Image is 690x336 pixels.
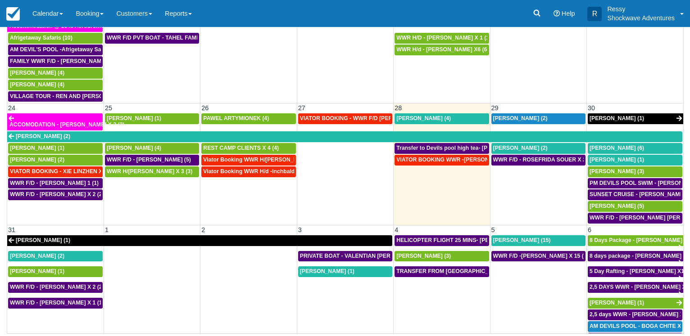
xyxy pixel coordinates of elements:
[590,157,644,163] span: [PERSON_NAME] (1)
[588,166,682,177] a: [PERSON_NAME] (3)
[395,155,489,166] a: VIATOR BOOKING WWR -[PERSON_NAME] X2 (2)
[588,155,682,166] a: [PERSON_NAME] (1)
[10,145,64,151] span: [PERSON_NAME] (1)
[8,80,103,90] a: [PERSON_NAME] (4)
[10,58,123,64] span: FAMILY WWR F/D - [PERSON_NAME] X4 (4)
[201,143,295,154] a: REST CAMP CLIENTS X 4 (4)
[297,104,306,112] span: 27
[8,68,103,79] a: [PERSON_NAME] (4)
[10,157,64,163] span: [PERSON_NAME] (2)
[395,33,489,44] a: WWR H/D - [PERSON_NAME] X 1 (1)
[16,237,70,243] span: [PERSON_NAME] (1)
[493,145,548,151] span: [PERSON_NAME] (2)
[588,213,682,224] a: WWR F/D - [PERSON_NAME] [PERSON_NAME] OHKKA X1 (1)
[491,143,586,154] a: [PERSON_NAME] (2)
[396,237,542,243] span: HELICOPTER FLIGHT 25 MINS- [PERSON_NAME] X1 (1)
[8,33,103,44] a: Afrigetaway Safaris (10)
[493,237,551,243] span: [PERSON_NAME] (15)
[10,70,64,76] span: [PERSON_NAME] (4)
[16,133,70,139] span: [PERSON_NAME] (2)
[396,35,491,41] span: WWR H/D - [PERSON_NAME] X 1 (1)
[10,284,104,290] span: WWR F/D - [PERSON_NAME] X 2 (2)
[8,251,103,262] a: [PERSON_NAME] (2)
[203,115,269,121] span: PAWEL ARTYMIONEK (4)
[10,180,99,186] span: WWR F/D - [PERSON_NAME] 1 (1)
[10,35,73,41] span: Afrigetaway Safaris (10)
[588,321,682,332] a: AM DEVILS POOL - BOGA CHITE X 1 (1)
[607,13,675,22] p: Shockwave Adventures
[298,251,392,262] a: PRIVATE BOAT - VALENTIAN [PERSON_NAME] X 4 (4)
[562,10,575,17] span: Help
[203,157,330,163] span: Viator Booking WWR H/[PERSON_NAME] X 8 (8)
[396,157,527,163] span: VIATOR BOOKING WWR -[PERSON_NAME] X2 (2)
[203,168,360,175] span: Viator Booking WWR H/d -Inchbald [PERSON_NAME] X 4 (4)
[588,235,683,246] a: 8 Days Package - [PERSON_NAME] (1)
[8,266,103,277] a: [PERSON_NAME] (1)
[107,35,222,41] span: WWR F/D PVT BOAT - TAHEL FAMILY x 5 (1)
[588,201,682,212] a: [PERSON_NAME] (5)
[607,4,675,13] p: Ressy
[490,104,499,112] span: 29
[588,113,683,124] a: [PERSON_NAME] (1)
[588,298,683,309] a: [PERSON_NAME] (1)
[396,253,451,259] span: [PERSON_NAME] (3)
[10,81,64,88] span: [PERSON_NAME] (4)
[8,166,103,177] a: VIATOR BOOKING - XIE LINZHEN X4 (4)
[491,155,586,166] a: WWR F/D - ROSEFRIDA SOUER X 2 (2)
[395,143,489,154] a: Transfer to Devils pool high tea- [PERSON_NAME] X4 (4)
[588,251,683,262] a: 8 days package - [PERSON_NAME] X1 (1)
[107,157,191,163] span: WWR F/D - [PERSON_NAME] (5)
[491,113,586,124] a: [PERSON_NAME] (2)
[396,46,489,53] span: WWR H/d - [PERSON_NAME] X6 (6)
[395,45,489,55] a: WWR H/d - [PERSON_NAME] X6 (6)
[107,145,161,151] span: [PERSON_NAME] (4)
[203,145,279,151] span: REST CAMP CLIENTS X 4 (4)
[8,45,103,55] a: AM DEVIL'S POOL -Afrigetaway Safaris X5 (5)
[491,235,586,246] a: [PERSON_NAME] (15)
[298,266,392,277] a: [PERSON_NAME] (1)
[588,282,683,293] a: 2,5 DAYS WWR - [PERSON_NAME] X1 (1)
[588,143,682,154] a: [PERSON_NAME] (6)
[7,113,103,130] a: ACCOMODATION - [PERSON_NAME] X 2 (2)
[554,10,560,17] i: Help
[588,266,683,277] a: 5 Day Rafting - [PERSON_NAME] X1 (1)
[395,235,489,246] a: HELICOPTER FLIGHT 25 MINS- [PERSON_NAME] X1 (1)
[9,121,124,128] span: ACCOMODATION - [PERSON_NAME] X 2 (2)
[590,300,644,306] span: [PERSON_NAME] (1)
[10,300,104,306] span: WWR F/D - [PERSON_NAME] X 1 (1)
[105,143,199,154] a: [PERSON_NAME] (4)
[8,189,103,200] a: WWR F/D - [PERSON_NAME] X 2 (2)
[395,113,489,124] a: [PERSON_NAME] (4)
[105,155,199,166] a: WWR F/D - [PERSON_NAME] (5)
[493,157,595,163] span: WWR F/D - ROSEFRIDA SOUER X 2 (2)
[104,226,109,233] span: 1
[300,268,354,274] span: [PERSON_NAME] (1)
[105,33,199,44] a: WWR F/D PVT BOAT - TAHEL FAMILY x 5 (1)
[394,226,399,233] span: 4
[8,143,103,154] a: [PERSON_NAME] (1)
[587,7,602,21] div: R
[10,168,114,175] span: VIATOR BOOKING - XIE LINZHEN X4 (4)
[105,166,199,177] a: WWR H/[PERSON_NAME] X 3 (3)
[396,268,613,274] span: TRANSFER FROM [GEOGRAPHIC_DATA] TO VIC FALLS - [PERSON_NAME] X 1 (1)
[8,282,103,293] a: WWR F/D - [PERSON_NAME] X 2 (2)
[10,46,129,53] span: AM DEVIL'S POOL -Afrigetaway Safaris X5 (5)
[10,93,145,99] span: VILLAGE TOUR - REN AND [PERSON_NAME] X4 (4)
[490,226,496,233] span: 5
[104,104,113,112] span: 25
[493,115,548,121] span: [PERSON_NAME] (2)
[107,115,161,121] span: [PERSON_NAME] (1)
[300,253,441,259] span: PRIVATE BOAT - VALENTIAN [PERSON_NAME] X 4 (4)
[201,113,295,124] a: PAWEL ARTYMIONEK (4)
[201,166,295,177] a: Viator Booking WWR H/d -Inchbald [PERSON_NAME] X 4 (4)
[8,155,103,166] a: [PERSON_NAME] (2)
[590,203,644,209] span: [PERSON_NAME] (5)
[587,226,592,233] span: 6
[590,168,644,175] span: [PERSON_NAME] (3)
[587,104,596,112] span: 30
[297,226,303,233] span: 3
[395,251,489,262] a: [PERSON_NAME] (3)
[107,168,192,175] span: WWR H/[PERSON_NAME] X 3 (3)
[7,104,16,112] span: 24
[200,226,206,233] span: 2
